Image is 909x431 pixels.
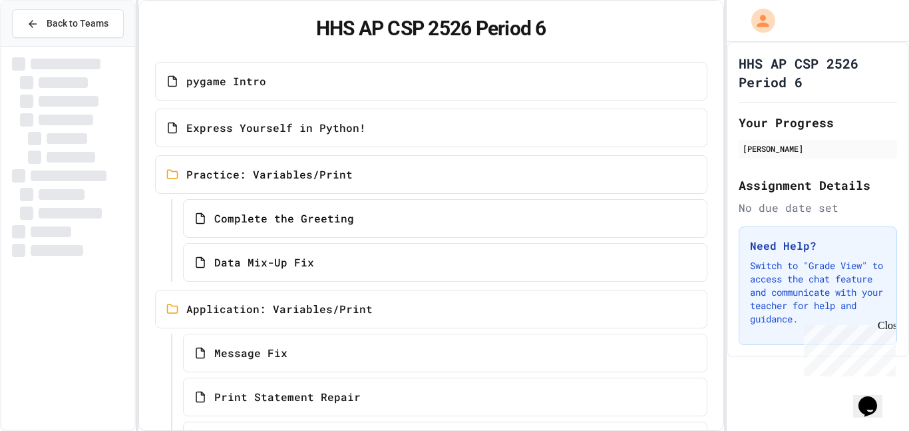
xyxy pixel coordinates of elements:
[739,113,897,132] h2: Your Progress
[739,54,897,91] h1: HHS AP CSP 2526 Period 6
[183,243,707,282] a: Data Mix-Up Fix
[214,211,354,226] span: Complete the Greeting
[214,345,287,361] span: Message Fix
[5,5,92,85] div: Chat with us now!Close
[739,176,897,195] h2: Assignment Details
[799,320,896,376] iframe: chat widget
[155,109,707,147] a: Express Yourself in Python!
[750,259,886,326] p: Switch to "Grade View" to access the chat feature and communicate with your teacher for help and ...
[183,199,707,238] a: Complete the Greeting
[183,334,707,372] a: Message Fix
[155,62,707,101] a: pygame Intro
[47,17,108,31] span: Back to Teams
[186,73,266,89] span: pygame Intro
[214,389,361,405] span: Print Statement Repair
[214,254,314,270] span: Data Mix-Up Fix
[739,200,897,216] div: No due date set
[186,120,366,136] span: Express Yourself in Python!
[737,5,779,36] div: My Account
[853,378,896,418] iframe: chat widget
[186,301,373,317] span: Application: Variables/Print
[12,9,124,38] button: Back to Teams
[743,143,893,155] div: [PERSON_NAME]
[186,167,353,183] span: Practice: Variables/Print
[750,238,886,254] h3: Need Help?
[183,378,707,416] a: Print Statement Repair
[155,17,707,41] h1: HHS AP CSP 2526 Period 6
